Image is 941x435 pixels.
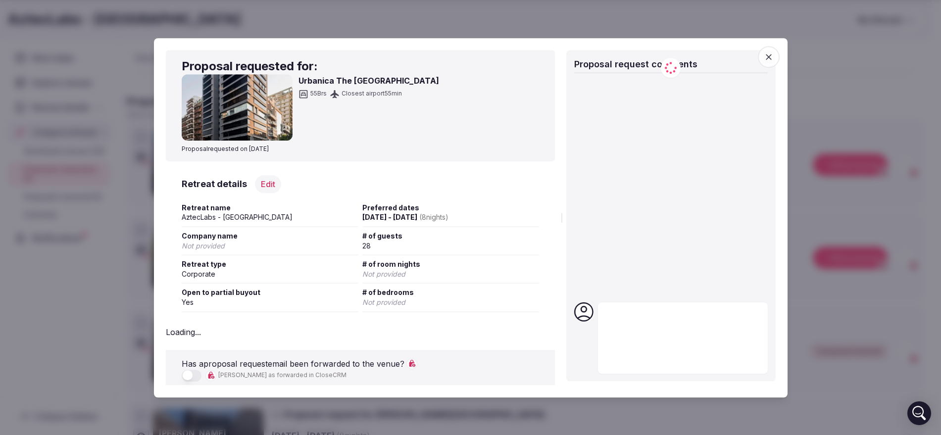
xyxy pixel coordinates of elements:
[255,175,281,193] button: Edit
[182,241,225,249] span: Not provided
[182,145,269,153] span: Proposal requested on [DATE]
[362,213,448,221] span: [DATE] - [DATE]
[342,90,402,98] span: Closest airport 55 min
[182,297,358,307] div: Yes
[182,259,358,269] span: Retreat type
[298,74,439,86] h3: Urbanica The [GEOGRAPHIC_DATA]
[182,357,404,369] p: Has a proposal request email been forwarded to the venue?
[182,58,539,75] h2: Proposal requested for:
[182,269,358,279] div: Corporate
[574,59,697,69] span: Proposal request comments
[362,203,539,213] span: Preferred dates
[166,326,555,338] div: Loading...
[362,241,539,250] div: 28
[362,288,539,297] span: # of bedrooms
[182,178,247,190] h3: Retreat details
[362,298,405,306] span: Not provided
[419,213,448,221] span: ( 8 night s )
[362,231,539,241] span: # of guests
[182,212,358,222] div: AztecLabs - [GEOGRAPHIC_DATA]
[310,90,327,98] span: 55 Brs
[218,371,347,380] span: [PERSON_NAME] as forwarded in CloseCRM
[182,203,358,213] span: Retreat name
[182,74,293,141] img: Urbanica The Libertador Hotel
[362,269,405,278] span: Not provided
[362,259,539,269] span: # of room nights
[182,231,358,241] span: Company name
[182,288,358,297] span: Open to partial buyout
